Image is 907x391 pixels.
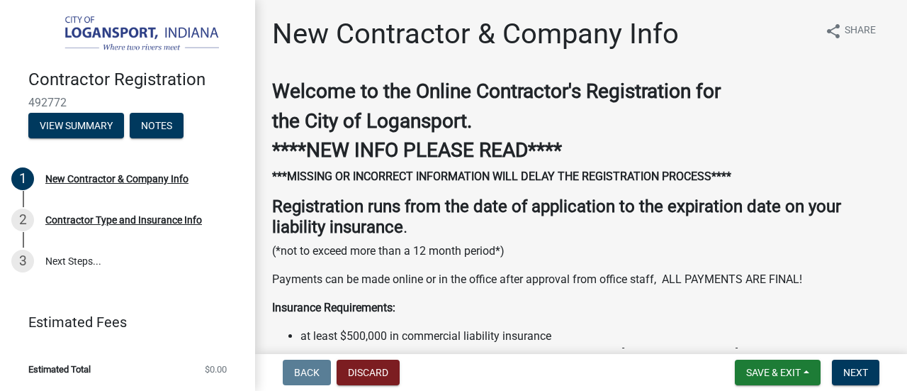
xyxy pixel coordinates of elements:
button: Discard [337,360,400,385]
strong: ***MISSING OR INCORRECT INFORMATION WILL DELAY THE REGISTRATION PROCESS**** [272,170,731,183]
strong: Registration runs from the date of application to the expiration date on your liability insurance [272,197,841,237]
p: (*not to exceed more than a 12 month period*) [272,243,890,260]
strong: Welcome to the Online Contractor's Registration for [272,79,721,103]
wm-modal-confirm: Summary [28,121,124,132]
h4: . [272,197,890,238]
button: View Summary [28,113,124,138]
strong: Insurance Requirements: [272,301,395,314]
li: workers compensation and employee liability is required for any [DEMOGRAPHIC_DATA] that has emplo... [300,345,890,379]
button: Save & Exit [735,360,821,385]
h1: New Contractor & Company Info [272,17,679,51]
a: Estimated Fees [11,308,232,336]
span: Back [294,367,320,378]
div: New Contractor & Company Info [45,174,188,184]
li: at least $500,000 in commercial liability insurance [300,328,890,345]
button: Back [283,360,331,385]
strong: the City of Logansport. [272,109,472,133]
button: Next [832,360,879,385]
button: shareShare [813,17,887,45]
div: Contractor Type and Insurance Info [45,215,202,225]
span: Estimated Total [28,365,91,374]
button: Notes [130,113,184,138]
i: share [825,23,842,40]
div: 3 [11,250,34,272]
span: 492772 [28,96,227,109]
span: Share [845,23,876,40]
p: Payments can be made online or in the office after approval from office staff, ALL PAYMENTS ARE F... [272,271,890,288]
wm-modal-confirm: Notes [130,121,184,132]
div: 1 [11,167,34,190]
h4: Contractor Registration [28,70,244,90]
div: 2 [11,209,34,231]
span: Next [843,367,868,378]
span: Save & Exit [746,367,801,378]
span: $0.00 [205,365,227,374]
img: City of Logansport, Indiana [28,15,232,55]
